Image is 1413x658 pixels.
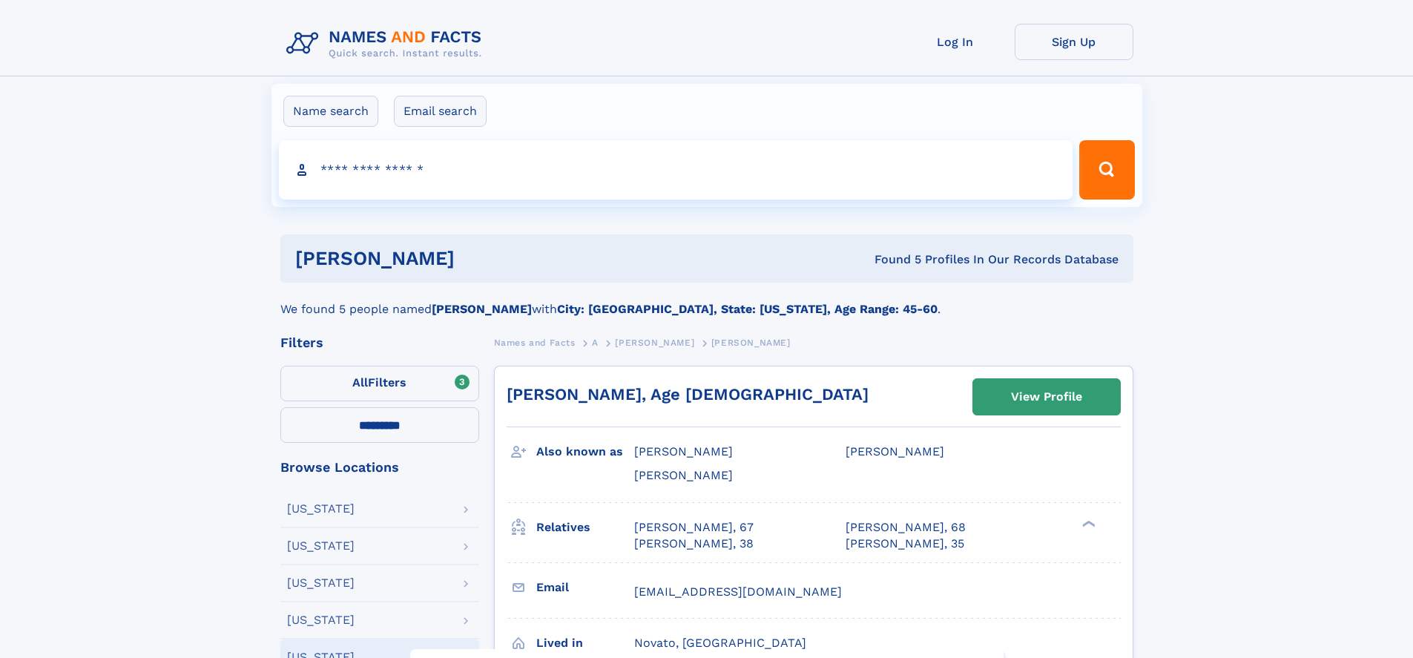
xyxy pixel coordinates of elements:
a: Log In [896,24,1015,60]
a: [PERSON_NAME], 35 [846,536,964,552]
input: search input [279,140,1073,200]
h3: Email [536,575,634,600]
div: [US_STATE] [287,614,355,626]
span: A [592,338,599,348]
div: We found 5 people named with . [280,283,1133,318]
div: View Profile [1011,380,1082,414]
label: Email search [394,96,487,127]
label: Name search [283,96,378,127]
a: Sign Up [1015,24,1133,60]
div: Filters [280,336,479,349]
a: A [592,333,599,352]
img: Logo Names and Facts [280,24,494,64]
span: [PERSON_NAME] [634,444,733,458]
div: Browse Locations [280,461,479,474]
span: [PERSON_NAME] [634,468,733,482]
a: [PERSON_NAME], 67 [634,519,754,536]
a: View Profile [973,379,1120,415]
span: [PERSON_NAME] [615,338,694,348]
h3: Also known as [536,439,634,464]
b: [PERSON_NAME] [432,302,532,316]
div: [US_STATE] [287,503,355,515]
div: Found 5 Profiles In Our Records Database [665,251,1119,268]
span: [EMAIL_ADDRESS][DOMAIN_NAME] [634,585,842,599]
a: [PERSON_NAME], 68 [846,519,966,536]
h3: Relatives [536,515,634,540]
a: [PERSON_NAME], Age [DEMOGRAPHIC_DATA] [507,385,869,404]
span: All [352,375,368,389]
div: [US_STATE] [287,577,355,589]
a: [PERSON_NAME], 38 [634,536,754,552]
h3: Lived in [536,631,634,656]
a: [PERSON_NAME] [615,333,694,352]
h1: [PERSON_NAME] [295,249,665,268]
span: [PERSON_NAME] [711,338,791,348]
label: Filters [280,366,479,401]
span: Novato, [GEOGRAPHIC_DATA] [634,636,806,650]
div: [US_STATE] [287,540,355,552]
a: Names and Facts [494,333,576,352]
b: City: [GEOGRAPHIC_DATA], State: [US_STATE], Age Range: 45-60 [557,302,938,316]
span: [PERSON_NAME] [846,444,944,458]
div: ❯ [1078,519,1096,528]
button: Search Button [1079,140,1134,200]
